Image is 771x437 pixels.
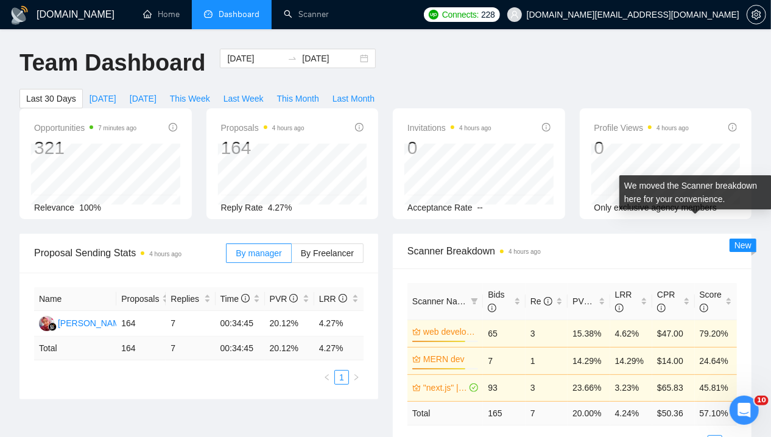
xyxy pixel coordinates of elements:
[58,316,128,330] div: [PERSON_NAME]
[220,294,250,304] span: Time
[26,92,76,105] span: Last 30 Days
[423,325,476,338] a: web developmnet
[470,383,478,392] span: check-circle
[657,125,689,131] time: 4 hours ago
[695,320,737,347] td: 79.20%
[19,89,83,108] button: Last 30 Days
[412,327,421,336] span: crown
[166,287,215,311] th: Replies
[90,92,116,105] span: [DATE]
[734,240,752,250] span: New
[169,123,177,131] span: info-circle
[39,318,128,327] a: DP[PERSON_NAME]
[121,292,159,306] span: Proposals
[442,8,479,21] span: Connects:
[755,396,769,405] span: 10
[227,52,283,65] input: Start date
[265,311,314,337] td: 20.12%
[143,9,180,19] a: homeHome
[572,296,601,306] span: PVR
[217,89,270,108] button: Last Week
[610,320,652,347] td: 4.62%
[302,52,357,65] input: End date
[224,92,264,105] span: Last Week
[339,294,347,302] span: info-circle
[610,347,652,374] td: 14.29%
[526,320,568,347] td: 3
[349,370,364,385] li: Next Page
[79,203,101,212] span: 100%
[34,121,136,135] span: Opportunities
[568,320,610,347] td: 15.38%
[594,136,689,159] div: 0
[747,10,766,19] span: setting
[166,337,215,360] td: 7
[116,337,166,360] td: 164
[149,251,181,257] time: 4 hours ago
[510,10,519,19] span: user
[221,203,263,212] span: Reply Rate
[652,347,694,374] td: $14.00
[335,371,348,384] a: 1
[270,89,326,108] button: This Month
[509,248,541,255] time: 4 hours ago
[412,383,421,392] span: crown
[272,125,305,131] time: 4 hours ago
[171,292,201,306] span: Replies
[265,337,314,360] td: 20.12 %
[355,123,364,131] span: info-circle
[488,304,496,312] span: info-circle
[130,92,157,105] span: [DATE]
[652,401,694,425] td: $ 50.36
[610,401,652,425] td: 4.24 %
[34,337,116,360] td: Total
[407,243,737,259] span: Scanner Breakdown
[116,287,166,311] th: Proposals
[695,347,737,374] td: 24.64%
[319,294,347,304] span: LRR
[314,337,364,360] td: 4.27 %
[568,374,610,401] td: 23.66%
[284,9,329,19] a: searchScanner
[594,203,717,212] span: Only exclusive agency members
[483,401,525,425] td: 165
[204,10,213,18] span: dashboard
[241,294,250,302] span: info-circle
[700,304,708,312] span: info-circle
[730,396,759,425] iframe: Intercom live chat
[407,136,491,159] div: 0
[34,203,74,212] span: Relevance
[526,374,568,401] td: 3
[333,92,375,105] span: Last Month
[568,347,610,374] td: 14.29%
[544,297,552,306] span: info-circle
[353,374,360,381] span: right
[615,290,632,313] span: LRR
[236,248,281,258] span: By manager
[526,347,568,374] td: 1
[326,89,381,108] button: Last Month
[459,125,491,131] time: 4 hours ago
[568,401,610,425] td: 20.00 %
[48,323,57,331] img: gigradar-bm.png
[594,121,689,135] span: Profile Views
[412,355,421,363] span: crown
[483,320,525,347] td: 65
[747,5,766,24] button: setting
[323,374,331,381] span: left
[652,374,694,401] td: $65.83
[277,92,319,105] span: This Month
[471,298,478,305] span: filter
[407,203,473,212] span: Acceptance Rate
[221,136,305,159] div: 164
[349,370,364,385] button: right
[488,290,504,313] span: Bids
[98,125,136,131] time: 7 minutes ago
[34,287,116,311] th: Name
[542,123,551,131] span: info-circle
[320,370,334,385] li: Previous Page
[407,401,483,425] td: Total
[268,203,292,212] span: 4.27%
[695,401,737,425] td: 57.10 %
[314,311,364,337] td: 4.27%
